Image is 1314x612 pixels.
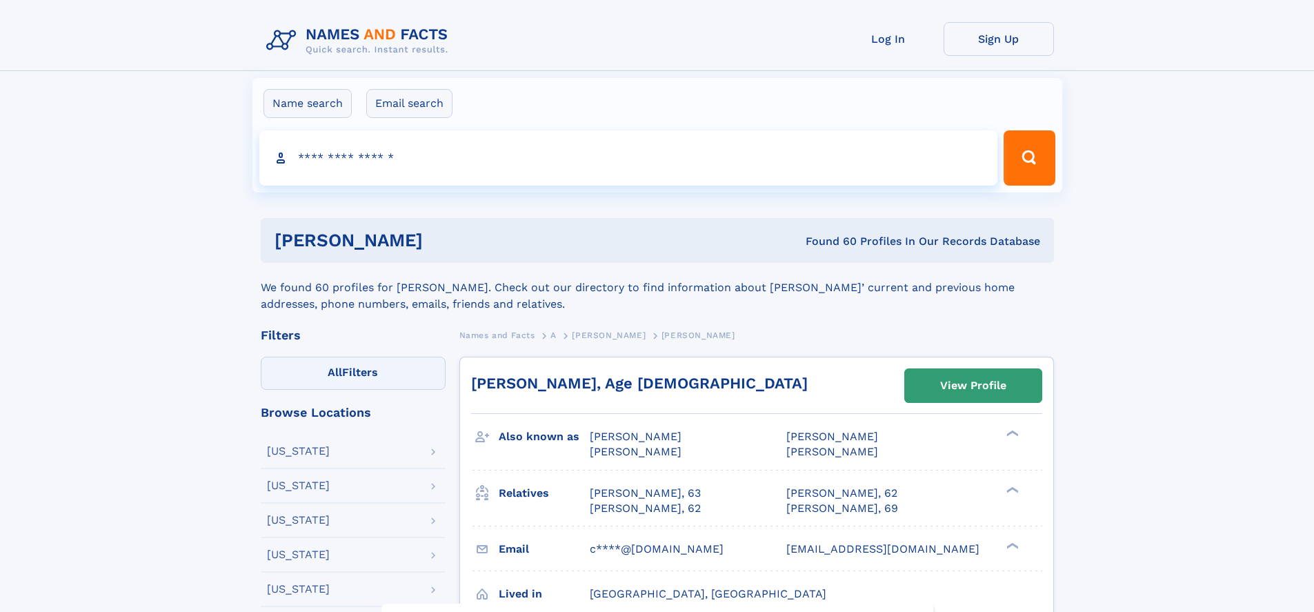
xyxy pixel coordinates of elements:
div: [US_STATE] [267,446,330,457]
div: [US_STATE] [267,480,330,491]
h3: Lived in [499,582,590,606]
div: [US_STATE] [267,515,330,526]
h3: Email [499,537,590,561]
div: Found 60 Profiles In Our Records Database [614,234,1040,249]
button: Search Button [1004,130,1055,186]
span: [PERSON_NAME] [590,445,681,458]
span: [PERSON_NAME] [786,430,878,443]
div: ❯ [1003,429,1019,438]
span: [GEOGRAPHIC_DATA], [GEOGRAPHIC_DATA] [590,587,826,600]
div: Browse Locations [261,406,446,419]
a: Names and Facts [459,326,535,344]
a: [PERSON_NAME], 69 [786,501,898,516]
span: [PERSON_NAME] [590,430,681,443]
input: search input [259,130,998,186]
span: [PERSON_NAME] [572,330,646,340]
div: [US_STATE] [267,549,330,560]
div: Filters [261,329,446,342]
span: [PERSON_NAME] [786,445,878,458]
h3: Relatives [499,482,590,505]
div: View Profile [940,370,1006,402]
label: Name search [263,89,352,118]
a: Log In [833,22,944,56]
h1: [PERSON_NAME] [275,232,615,249]
a: View Profile [905,369,1042,402]
span: [PERSON_NAME] [661,330,735,340]
div: We found 60 profiles for [PERSON_NAME]. Check out our directory to find information about [PERSON... [261,263,1054,313]
span: [EMAIL_ADDRESS][DOMAIN_NAME] [786,542,979,555]
a: [PERSON_NAME], 63 [590,486,701,501]
a: Sign Up [944,22,1054,56]
a: [PERSON_NAME], 62 [786,486,897,501]
label: Email search [366,89,452,118]
a: [PERSON_NAME], Age [DEMOGRAPHIC_DATA] [471,375,808,392]
a: A [550,326,557,344]
a: [PERSON_NAME], 62 [590,501,701,516]
span: All [328,366,342,379]
div: ❯ [1003,485,1019,494]
h3: Also known as [499,425,590,448]
img: Logo Names and Facts [261,22,459,59]
a: [PERSON_NAME] [572,326,646,344]
div: ❯ [1003,541,1019,550]
span: A [550,330,557,340]
div: [US_STATE] [267,584,330,595]
label: Filters [261,357,446,390]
